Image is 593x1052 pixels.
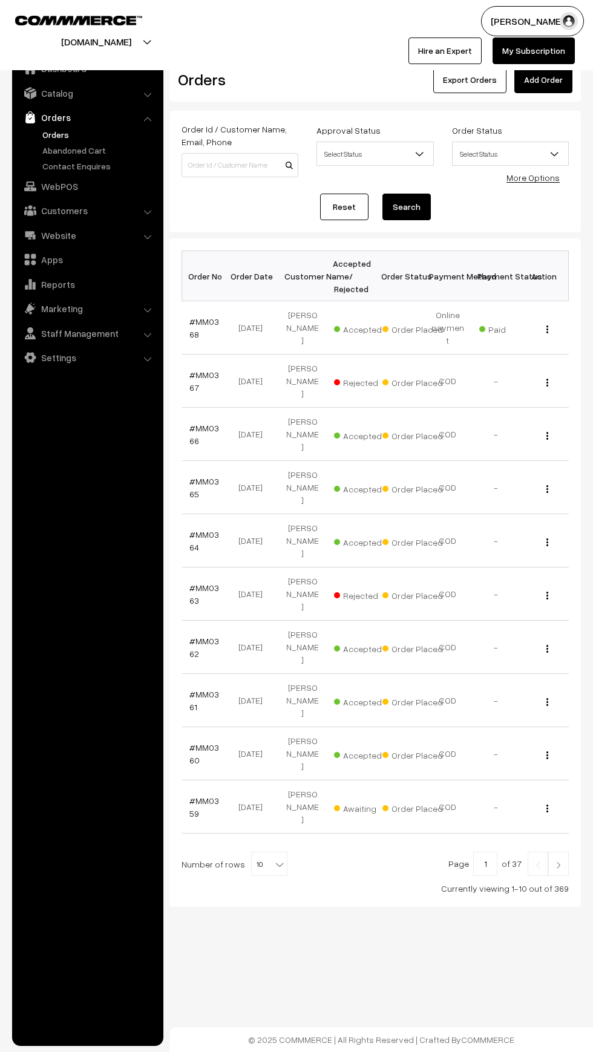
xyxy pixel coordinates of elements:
[169,1027,593,1052] footer: © 2025 COMMMERCE | All Rights Reserved | Crafted By
[189,583,219,606] a: #MM0363
[560,12,578,30] img: user
[424,461,472,514] td: COD
[502,858,522,869] span: of 37
[230,354,278,408] td: [DATE]
[189,689,219,712] a: #MM0361
[278,674,327,727] td: [PERSON_NAME]
[278,727,327,780] td: [PERSON_NAME]
[546,751,548,759] img: Menu
[424,567,472,621] td: COD
[189,476,219,499] a: #MM0365
[472,408,520,461] td: -
[334,533,395,549] span: Accepted
[327,251,375,301] th: Accepted / Rejected
[15,200,159,221] a: Customers
[553,861,564,869] img: Right
[382,320,443,336] span: Order Placed
[317,143,433,165] span: Select Status
[334,799,395,815] span: Awaiting
[189,423,219,446] a: #MM0366
[278,301,327,354] td: [PERSON_NAME]
[472,514,520,567] td: -
[472,461,520,514] td: -
[382,693,443,708] span: Order Placed
[546,698,548,706] img: Menu
[15,82,159,104] a: Catalog
[230,301,278,354] td: [DATE]
[472,621,520,674] td: -
[453,143,568,165] span: Select Status
[433,67,506,93] button: Export Orders
[230,461,278,514] td: [DATE]
[15,175,159,197] a: WebPOS
[472,354,520,408] td: -
[19,27,174,57] button: [DOMAIN_NAME]
[382,194,431,220] button: Search
[182,123,298,148] label: Order Id / Customer Name, Email, Phone
[189,316,219,339] a: #MM0368
[382,426,443,442] span: Order Placed
[382,746,443,762] span: Order Placed
[15,106,159,128] a: Orders
[424,674,472,727] td: COD
[506,172,560,183] a: More Options
[532,861,543,869] img: Left
[189,529,219,552] a: #MM0364
[375,251,424,301] th: Order Status
[461,1034,514,1045] a: COMMMERCE
[189,636,219,659] a: #MM0362
[15,16,142,25] img: COMMMERCE
[481,6,584,36] button: [PERSON_NAME]…
[424,727,472,780] td: COD
[382,799,443,815] span: Order Placed
[15,322,159,344] a: Staff Management
[278,780,327,834] td: [PERSON_NAME]
[278,514,327,567] td: [PERSON_NAME]
[15,298,159,319] a: Marketing
[251,852,287,876] span: 10
[546,485,548,493] img: Menu
[189,370,219,393] a: #MM0367
[334,480,395,495] span: Accepted
[382,586,443,602] span: Order Placed
[520,251,569,301] th: Action
[278,621,327,674] td: [PERSON_NAME]
[182,858,245,871] span: Number of rows
[189,742,219,765] a: #MM0360
[230,674,278,727] td: [DATE]
[230,251,278,301] th: Order Date
[230,780,278,834] td: [DATE]
[334,373,395,389] span: Rejected
[39,144,159,157] a: Abandoned Cart
[546,432,548,440] img: Menu
[514,67,572,93] a: Add Order
[382,373,443,389] span: Order Placed
[182,251,231,301] th: Order No
[189,796,219,818] a: #MM0359
[424,251,472,301] th: Payment Method
[316,142,433,166] span: Select Status
[546,325,548,333] img: Menu
[472,567,520,621] td: -
[479,320,540,336] span: Paid
[424,354,472,408] td: COD
[316,124,381,137] label: Approval Status
[546,379,548,387] img: Menu
[230,514,278,567] td: [DATE]
[382,533,443,549] span: Order Placed
[15,249,159,270] a: Apps
[424,301,472,354] td: Online payment
[493,38,575,64] a: My Subscription
[334,746,395,762] span: Accepted
[278,408,327,461] td: [PERSON_NAME]
[382,480,443,495] span: Order Placed
[230,408,278,461] td: [DATE]
[278,461,327,514] td: [PERSON_NAME]
[15,224,159,246] a: Website
[546,538,548,546] img: Menu
[448,858,469,869] span: Page
[278,354,327,408] td: [PERSON_NAME]
[15,273,159,295] a: Reports
[472,674,520,727] td: -
[546,645,548,653] img: Menu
